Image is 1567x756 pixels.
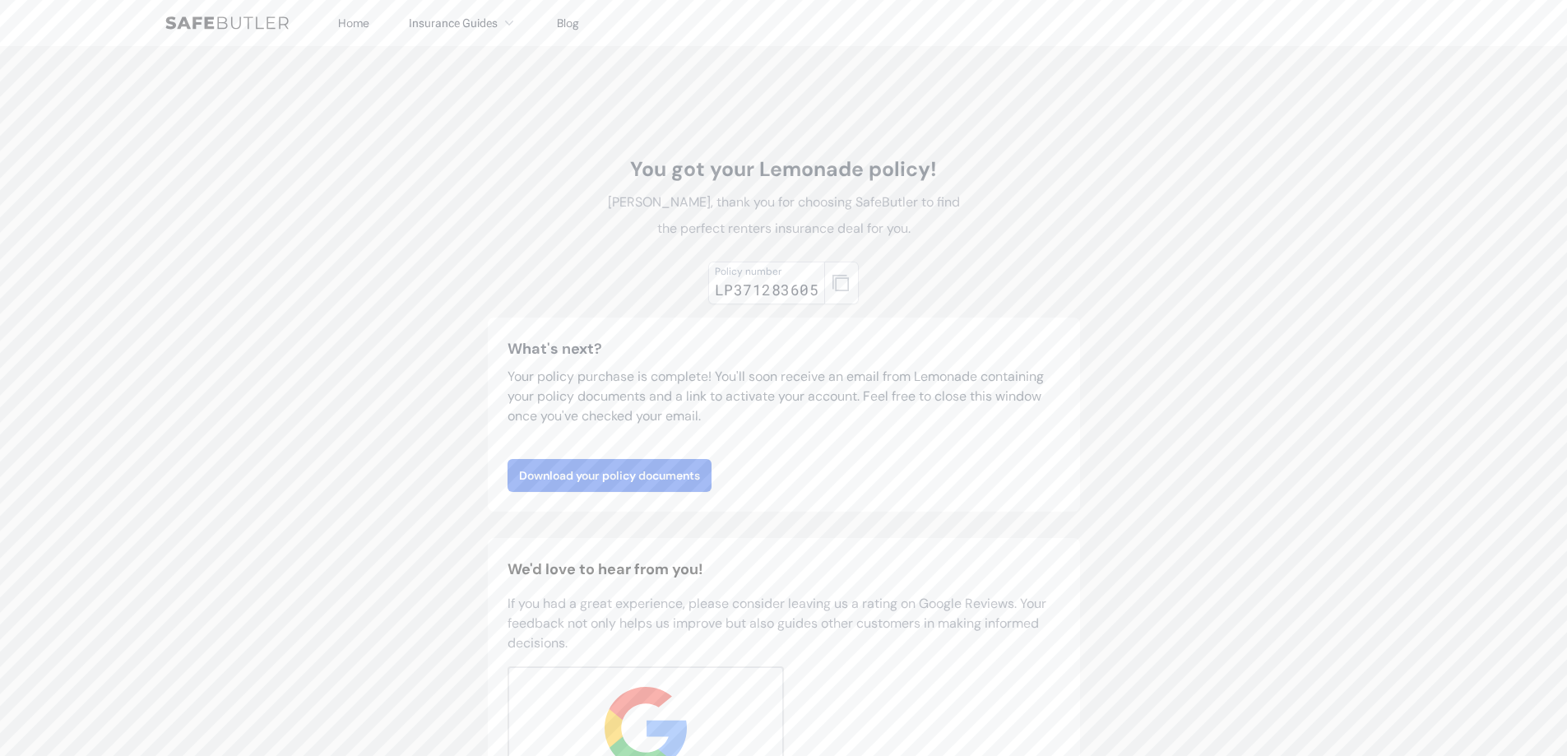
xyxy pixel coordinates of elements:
[557,16,579,30] a: Blog
[715,278,818,301] div: LP371283605
[600,189,968,242] p: [PERSON_NAME], thank you for choosing SafeButler to find the perfect renters insurance deal for you.
[508,459,712,492] a: Download your policy documents
[508,558,1060,581] h2: We'd love to hear from you!
[409,13,517,33] button: Insurance Guides
[165,16,289,30] img: SafeButler Text Logo
[508,337,1060,360] h3: What's next?
[508,367,1060,426] p: Your policy purchase is complete! You'll soon receive an email from Lemonade containing your poli...
[715,265,818,278] div: Policy number
[600,156,968,183] h1: You got your Lemonade policy!
[508,594,1060,653] p: If you had a great experience, please consider leaving us a rating on Google Reviews. Your feedba...
[338,16,369,30] a: Home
